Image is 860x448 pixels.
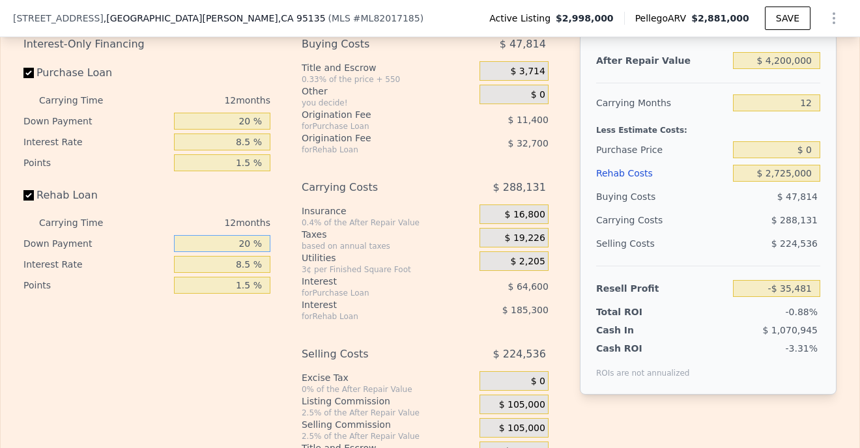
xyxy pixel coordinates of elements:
[39,90,124,111] div: Carrying Time
[23,233,169,254] div: Down Payment
[23,61,169,85] label: Purchase Loan
[23,33,270,56] div: Interest-Only Financing
[765,7,810,30] button: SAVE
[302,241,474,251] div: based on annual taxes
[508,115,549,125] span: $ 11,400
[23,184,169,207] label: Rehab Loan
[785,307,818,317] span: -0.88%
[302,121,447,132] div: for Purchase Loan
[23,111,169,132] div: Down Payment
[302,145,447,155] div: for Rehab Loan
[785,343,818,354] span: -3.31%
[771,215,818,225] span: $ 288,131
[635,12,692,25] span: Pellego ARV
[23,152,169,173] div: Points
[302,33,447,56] div: Buying Costs
[23,190,34,201] input: Rehab Loan
[302,408,474,418] div: 2.5% of the After Repair Value
[302,371,474,384] div: Excise Tax
[596,277,728,300] div: Resell Profit
[302,264,474,275] div: 3¢ per Finished Square Foot
[302,418,474,431] div: Selling Commission
[302,395,474,408] div: Listing Commission
[505,232,545,244] span: $ 19,226
[510,256,545,268] span: $ 2,205
[596,324,678,337] div: Cash In
[596,161,728,185] div: Rehab Costs
[278,13,326,23] span: , CA 95135
[508,138,549,148] span: $ 32,700
[493,176,545,199] span: $ 288,131
[302,176,447,199] div: Carrying Costs
[500,33,546,56] span: $ 47,814
[302,204,474,217] div: Insurance
[302,132,447,145] div: Origination Fee
[489,12,556,25] span: Active Listing
[493,343,545,366] span: $ 224,536
[771,238,818,249] span: $ 224,536
[596,138,728,161] div: Purchase Price
[302,298,447,311] div: Interest
[596,305,678,318] div: Total ROI
[531,89,545,101] span: $ 0
[596,49,728,72] div: After Repair Value
[302,85,474,98] div: Other
[508,281,549,292] span: $ 64,600
[502,305,549,315] span: $ 185,300
[596,208,678,232] div: Carrying Costs
[510,66,545,77] span: $ 3,714
[302,275,447,288] div: Interest
[302,217,474,228] div: 0.4% of the After Repair Value
[691,13,749,23] span: $2,881,000
[353,13,420,23] span: # ML82017185
[13,12,104,25] span: [STREET_ADDRESS]
[302,288,447,298] div: for Purchase Loan
[596,185,728,208] div: Buying Costs
[302,384,474,395] div: 0% of the After Repair Value
[302,74,474,85] div: 0.33% of the price + 550
[505,209,545,221] span: $ 16,800
[23,275,169,296] div: Points
[302,251,474,264] div: Utilities
[821,5,847,31] button: Show Options
[531,376,545,387] span: $ 0
[596,232,728,255] div: Selling Costs
[302,228,474,241] div: Taxes
[556,12,614,25] span: $2,998,000
[596,355,690,378] div: ROIs are not annualized
[104,12,326,25] span: , [GEOGRAPHIC_DATA][PERSON_NAME]
[777,191,818,202] span: $ 47,814
[328,12,424,25] div: ( )
[23,68,34,78] input: Purchase Loan
[596,342,690,355] div: Cash ROI
[302,311,447,322] div: for Rehab Loan
[596,91,728,115] div: Carrying Months
[499,399,545,411] span: $ 105,000
[39,212,124,233] div: Carrying Time
[302,431,474,441] div: 2.5% of the After Repair Value
[302,108,447,121] div: Origination Fee
[302,343,447,366] div: Selling Costs
[302,61,474,74] div: Title and Escrow
[23,254,169,275] div: Interest Rate
[499,423,545,434] span: $ 105,000
[302,98,474,108] div: you decide!
[23,132,169,152] div: Interest Rate
[129,90,270,111] div: 12 months
[129,212,270,233] div: 12 months
[332,13,351,23] span: MLS
[762,325,818,335] span: $ 1,070,945
[596,115,820,138] div: Less Estimate Costs:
